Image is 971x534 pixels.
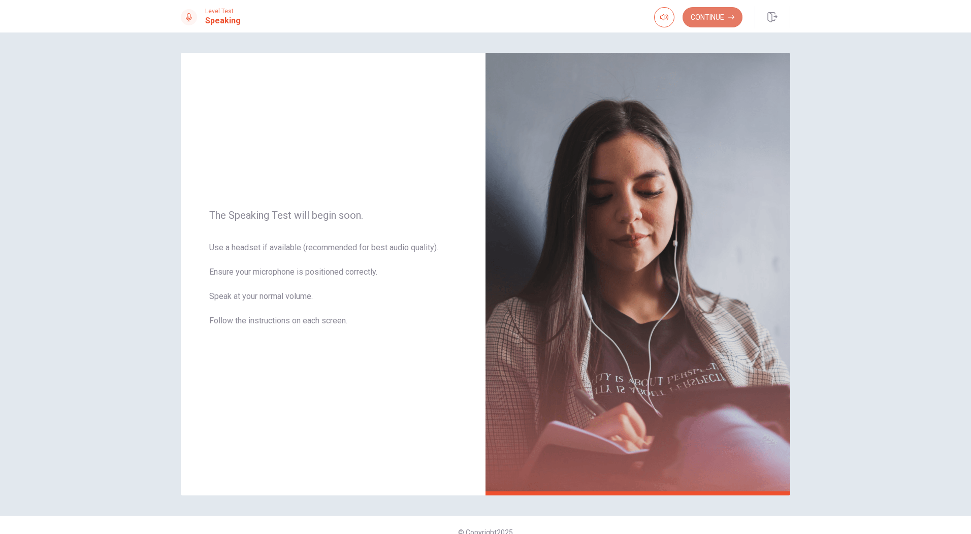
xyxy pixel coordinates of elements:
img: speaking intro [485,53,790,495]
h1: Speaking [205,15,241,27]
span: Level Test [205,8,241,15]
span: Use a headset if available (recommended for best audio quality). Ensure your microphone is positi... [209,242,457,339]
span: The Speaking Test will begin soon. [209,209,457,221]
button: Continue [683,7,742,27]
